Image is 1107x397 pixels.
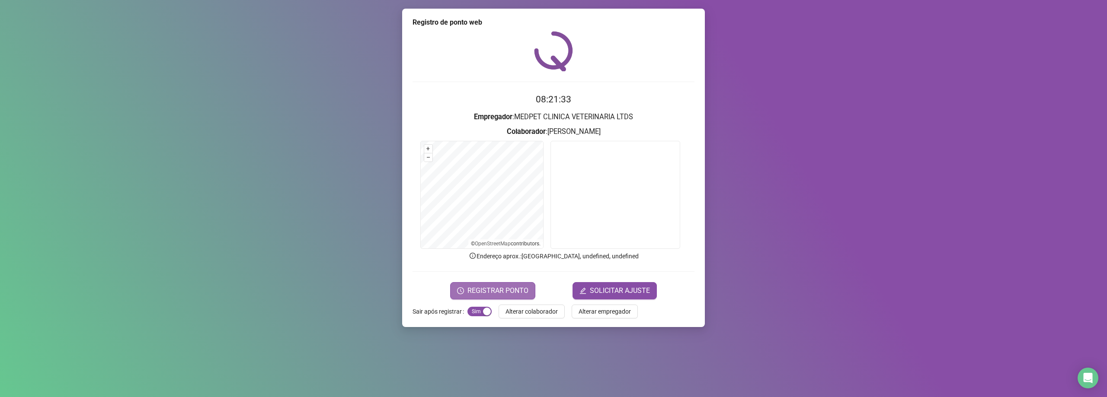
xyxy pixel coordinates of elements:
[413,305,467,318] label: Sair após registrar
[590,286,650,296] span: SOLICITAR AJUSTE
[413,17,694,28] div: Registro de ponto web
[457,287,464,294] span: clock-circle
[499,305,565,318] button: Alterar colaborador
[572,305,638,318] button: Alterar empregador
[474,113,512,121] strong: Empregador
[475,241,511,247] a: OpenStreetMap
[579,287,586,294] span: edit
[471,241,541,247] li: © contributors.
[424,153,432,162] button: –
[507,127,546,136] strong: Colaborador
[534,31,573,71] img: QRPoint
[469,252,477,260] span: info-circle
[467,286,528,296] span: REGISTRAR PONTO
[1078,368,1098,388] div: Open Intercom Messenger
[413,111,694,123] h3: : MEDPET CLINICA VETERINARIA LTDS
[536,94,571,105] time: 08:21:33
[506,307,558,316] span: Alterar colaborador
[413,126,694,137] h3: : [PERSON_NAME]
[573,282,657,299] button: editSOLICITAR AJUSTE
[424,145,432,153] button: +
[579,307,631,316] span: Alterar empregador
[413,251,694,261] p: Endereço aprox. : [GEOGRAPHIC_DATA], undefined, undefined
[450,282,535,299] button: REGISTRAR PONTO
